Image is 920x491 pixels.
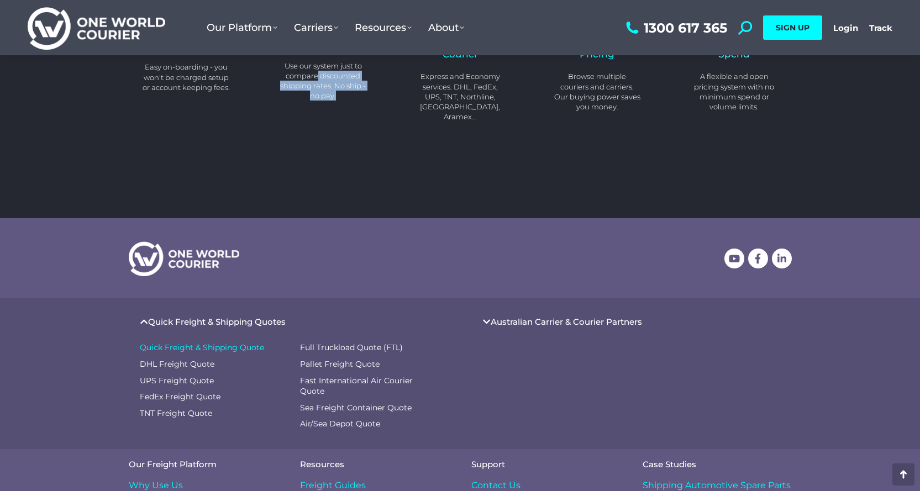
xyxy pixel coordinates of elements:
span: About [428,22,464,34]
span: TNT Freight Quote [140,408,212,419]
span: UPS Freight Quote [140,376,214,387]
a: Our Platform [198,10,286,45]
p: Express and Economy services. DHL, FedEx, UPS, TNT, Northline, [GEOGRAPHIC_DATA], Aramex... [417,71,504,122]
h4: Support [471,460,621,468]
span: FedEx Freight Quote [140,392,220,403]
a: Full Truckload Quote (FTL) [300,342,438,353]
a: Carriers [286,10,346,45]
a: Resources [346,10,420,45]
span: Full Truckload Quote (FTL) [300,342,403,353]
a: DHL Freight Quote [140,359,289,370]
span: Quick Freight & Shipping Quote [140,342,264,353]
a: SIGN UP [763,15,822,40]
h4: Case Studies [643,460,792,468]
a: Australian Carrier & Courier Partners [491,318,642,326]
span: Air/Sea Depot Quote [300,419,380,430]
h4: Our Freight Platform [129,460,278,468]
a: Fast International Air Courier Quote [300,376,438,397]
span: Sea Freight Container Quote [300,403,412,414]
a: UPS Freight Quote [140,376,289,387]
span: Pallet Freight Quote [300,359,380,370]
span: Resources [355,22,412,34]
a: Sea Freight Container Quote [300,403,438,414]
p: Use our system just to compare discounted shipping rates. No ship - no pay. [280,61,367,101]
p: A flexible and open pricing system with no minimum spend or volume limits. [691,71,778,112]
a: About [420,10,472,45]
span: Our Platform [207,22,277,34]
a: FedEx Freight Quote [140,392,289,403]
img: One World Courier [28,6,165,50]
p: Easy on-boarding - you won't be charged setup or account keeping fees. [143,62,230,92]
a: Pallet Freight Quote [300,359,438,370]
p: Browse multiple couriers and carriers. Our buying power saves you money. [554,71,641,112]
a: Track [869,23,892,33]
a: TNT Freight Quote [140,408,289,419]
span: SIGN UP [776,23,809,33]
a: Login [833,23,858,33]
span: DHL Freight Quote [140,359,214,370]
a: Air/Sea Depot Quote [300,419,438,430]
a: Quick Freight & Shipping Quote [140,342,289,353]
span: Carriers [294,22,338,34]
h4: Resources [300,460,449,468]
a: 1300 617 365 [623,21,727,35]
a: Quick Freight & Shipping Quotes [148,318,286,326]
